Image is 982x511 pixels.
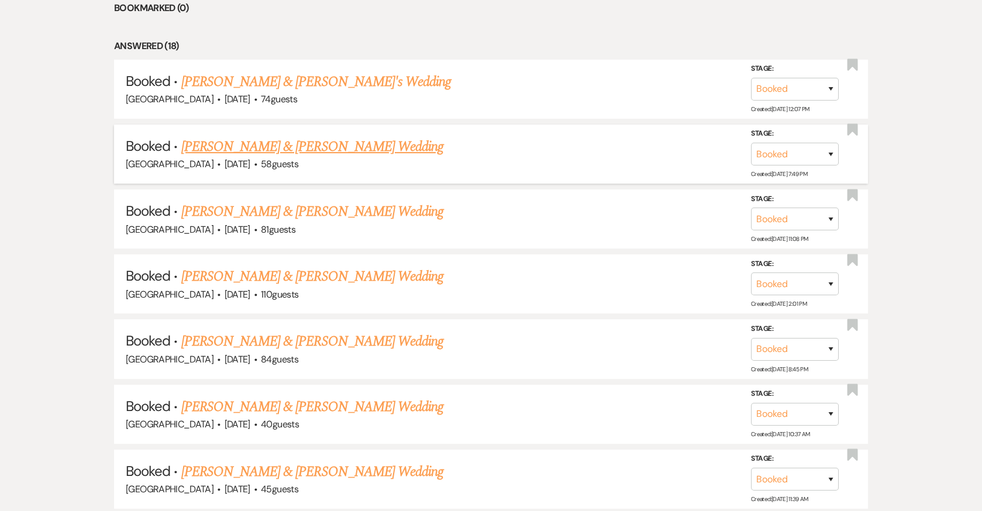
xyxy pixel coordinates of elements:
span: [GEOGRAPHIC_DATA] [126,288,213,301]
span: [DATE] [225,353,250,365]
span: Created: [DATE] 11:08 PM [751,235,808,243]
span: Booked [126,397,170,415]
span: [GEOGRAPHIC_DATA] [126,353,213,365]
span: [GEOGRAPHIC_DATA] [126,483,213,495]
label: Stage: [751,127,839,140]
span: 81 guests [261,223,295,236]
span: 110 guests [261,288,298,301]
span: Created: [DATE] 12:07 PM [751,105,809,113]
a: [PERSON_NAME] & [PERSON_NAME] Wedding [181,136,443,157]
span: [DATE] [225,223,250,236]
label: Stage: [751,258,839,271]
span: [GEOGRAPHIC_DATA] [126,93,213,105]
li: Bookmarked (0) [114,1,868,16]
a: [PERSON_NAME] & [PERSON_NAME] Wedding [181,266,443,287]
span: Booked [126,462,170,480]
span: Booked [126,332,170,350]
a: [PERSON_NAME] & [PERSON_NAME]'s Wedding [181,71,452,92]
a: [PERSON_NAME] & [PERSON_NAME] Wedding [181,461,443,482]
span: Created: [DATE] 11:39 AM [751,495,808,503]
a: [PERSON_NAME] & [PERSON_NAME] Wedding [181,331,443,352]
label: Stage: [751,453,839,465]
a: [PERSON_NAME] & [PERSON_NAME] Wedding [181,396,443,417]
span: Booked [126,202,170,220]
span: [DATE] [225,483,250,495]
span: [GEOGRAPHIC_DATA] [126,158,213,170]
span: Booked [126,72,170,90]
span: [DATE] [225,288,250,301]
li: Answered (18) [114,39,868,54]
span: [DATE] [225,418,250,430]
label: Stage: [751,388,839,400]
span: [GEOGRAPHIC_DATA] [126,223,213,236]
label: Stage: [751,63,839,75]
span: Booked [126,267,170,285]
span: 40 guests [261,418,299,430]
span: Created: [DATE] 10:37 AM [751,430,809,438]
span: Created: [DATE] 2:01 PM [751,300,807,308]
span: [GEOGRAPHIC_DATA] [126,418,213,430]
span: 58 guests [261,158,298,170]
span: Created: [DATE] 8:45 PM [751,365,808,373]
span: 74 guests [261,93,297,105]
span: 45 guests [261,483,298,495]
span: [DATE] [225,158,250,170]
span: [DATE] [225,93,250,105]
span: Booked [126,137,170,155]
span: Created: [DATE] 7:49 PM [751,170,807,178]
label: Stage: [751,193,839,206]
label: Stage: [751,323,839,336]
span: 84 guests [261,353,298,365]
a: [PERSON_NAME] & [PERSON_NAME] Wedding [181,201,443,222]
